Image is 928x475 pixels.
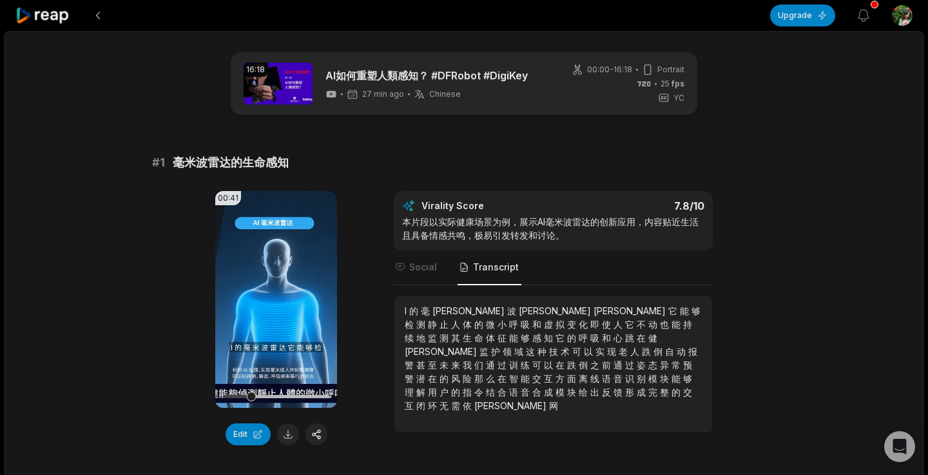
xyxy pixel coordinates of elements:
[625,373,637,384] span: 识
[594,305,668,316] span: [PERSON_NAME]
[526,346,537,357] span: 这
[405,400,416,411] span: 互
[491,346,503,357] span: 护
[498,359,509,370] span: 过
[509,359,521,370] span: 训
[556,319,567,330] span: 拟
[498,387,509,398] span: 合
[416,400,428,411] span: 闭
[440,319,451,330] span: 止
[451,387,463,398] span: 的
[514,346,526,357] span: 域
[544,319,556,330] span: 虚
[394,250,713,285] nav: Tabs
[409,261,437,274] span: Social
[672,319,683,330] span: 能
[602,373,614,384] span: 语
[416,319,428,330] span: 测
[556,373,567,384] span: 方
[226,423,271,445] button: Edit
[544,373,556,384] span: 互
[544,387,556,398] span: 成
[556,359,567,370] span: 在
[572,346,584,357] span: 可
[440,400,451,411] span: 无
[637,387,648,398] span: 成
[673,92,684,104] span: YC
[602,319,614,330] span: 使
[556,332,567,343] span: 它
[672,79,684,88] span: fps
[440,373,451,384] span: 的
[440,359,451,370] span: 未
[544,332,556,343] span: 知
[405,359,416,370] span: 警
[509,319,521,330] span: 呼
[648,319,660,330] span: 动
[590,373,602,384] span: 线
[637,373,648,384] span: 别
[421,199,560,212] div: Virality Score
[691,305,701,316] span: 够
[451,373,463,384] span: 风
[672,387,683,398] span: 的
[429,89,461,99] span: Chinese
[660,387,672,398] span: 整
[567,373,579,384] span: 面
[660,319,672,330] span: 也
[537,346,549,357] span: 种
[614,319,625,330] span: 人
[521,387,532,398] span: 音
[432,305,507,316] span: [PERSON_NAME]
[451,359,463,370] span: 来
[614,373,625,384] span: 音
[416,373,428,384] span: 潜
[561,346,572,357] span: 术
[660,373,672,384] span: 块
[648,332,657,343] span: 健
[668,305,680,316] span: 它
[486,373,498,384] span: 么
[405,319,416,330] span: 检
[672,359,683,370] span: 常
[567,387,579,398] span: 块
[463,400,474,411] span: 依
[152,154,165,172] span: # 1
[173,154,289,172] span: 毫米波雷达的生命感知
[507,305,519,316] span: 波
[405,305,409,316] span: I
[665,346,677,357] span: 自
[637,332,648,343] span: 在
[463,319,474,330] span: 体
[509,332,521,343] span: 能
[672,373,683,384] span: 能
[648,373,660,384] span: 模
[402,215,704,242] div: 本片段以实际健康场景为例，展示AI毫米波雷达的创新应用，内容贴近生活且具备情感共鸣，极易引发转发和讨论。
[521,373,532,384] span: 能
[590,332,602,343] span: 吸
[498,373,509,384] span: 在
[566,199,705,212] div: 7.8 /10
[657,64,684,76] span: Portrait
[428,373,440,384] span: 在
[590,387,602,398] span: 出
[405,373,416,384] span: 警
[683,359,692,370] span: 预
[579,319,590,330] span: 化
[463,387,474,398] span: 指
[590,359,602,370] span: 之
[521,359,532,370] span: 练
[532,387,544,398] span: 合
[474,319,486,330] span: 的
[770,5,835,26] button: Upgrade
[683,373,692,384] span: 够
[584,346,595,357] span: 以
[567,319,579,330] span: 变
[549,346,561,357] span: 技
[549,400,558,411] span: 网
[521,319,532,330] span: 吸
[602,387,614,398] span: 反
[473,261,519,274] span: Transcript
[428,332,440,343] span: 监
[474,373,486,384] span: 那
